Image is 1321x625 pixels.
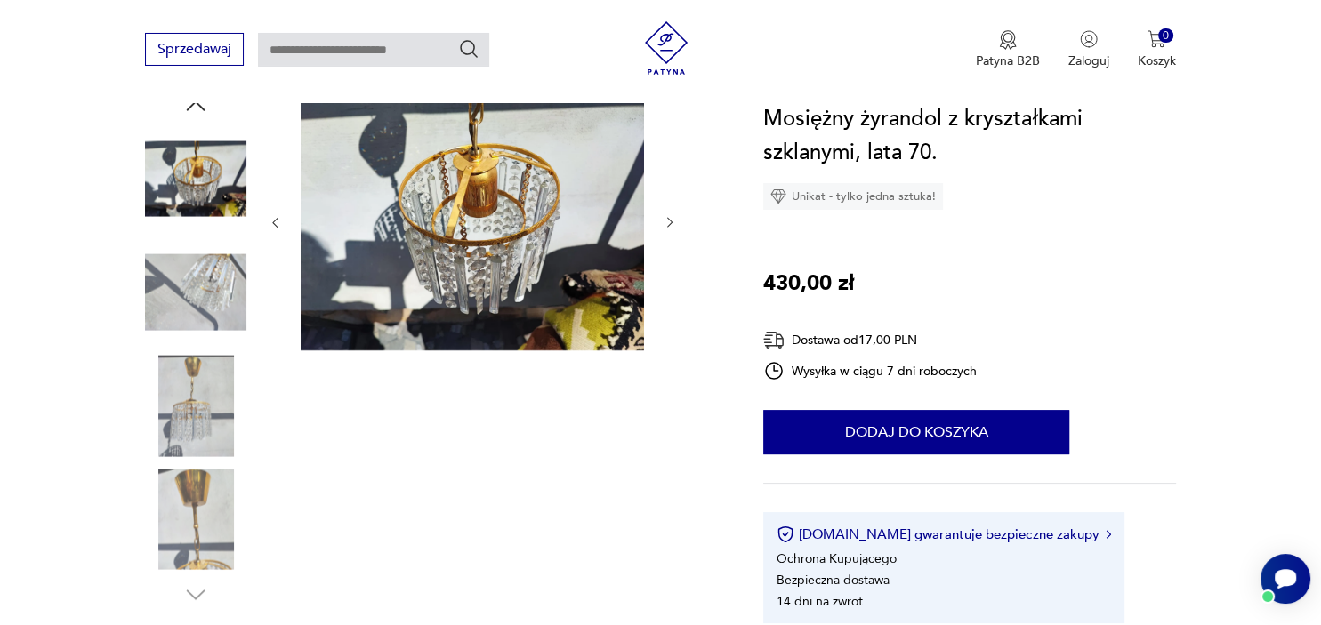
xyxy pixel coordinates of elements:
[976,30,1040,69] a: Ikona medaluPatyna B2B
[1138,30,1176,69] button: 0Koszyk
[763,329,785,351] img: Ikona dostawy
[777,572,890,589] li: Bezpieczna dostawa
[770,188,786,204] img: Ikona diamentu
[999,30,1017,50] img: Ikona medalu
[1106,530,1111,539] img: Ikona strzałki w prawo
[145,44,244,57] a: Sprzedawaj
[1158,28,1173,44] div: 0
[145,128,246,229] img: Zdjęcie produktu Mosiężny żyrandol z kryształkami szklanymi, lata 70.
[1068,52,1109,69] p: Zaloguj
[763,102,1175,170] h1: Mosiężny żyrandol z kryształkami szklanymi, lata 70.
[763,267,854,300] p: 430,00 zł
[301,92,644,350] img: Zdjęcie produktu Mosiężny żyrandol z kryształkami szklanymi, lata 70.
[1261,554,1310,604] iframe: Smartsupp widget button
[763,329,977,351] div: Dostawa od 17,00 PLN
[763,410,1069,454] button: Dodaj do koszyka
[763,360,977,381] div: Wysyłka w ciągu 7 dni roboczych
[1080,30,1098,48] img: Ikonka użytkownika
[458,38,479,60] button: Szukaj
[145,33,244,66] button: Sprzedawaj
[1148,30,1165,48] img: Ikona koszyka
[640,21,693,75] img: Patyna - sklep z meblami i dekoracjami vintage
[777,525,1110,543] button: [DOMAIN_NAME] gwarantuje bezpieczne zakupy
[777,593,863,610] li: 14 dni na zwrot
[777,550,897,567] li: Ochrona Kupującego
[777,525,794,543] img: Ikona certyfikatu
[1068,30,1109,69] button: Zaloguj
[763,183,943,210] div: Unikat - tylko jedna sztuka!
[145,469,246,570] img: Zdjęcie produktu Mosiężny żyrandol z kryształkami szklanymi, lata 70.
[976,52,1040,69] p: Patyna B2B
[145,355,246,456] img: Zdjęcie produktu Mosiężny żyrandol z kryształkami szklanymi, lata 70.
[1138,52,1176,69] p: Koszyk
[145,242,246,343] img: Zdjęcie produktu Mosiężny żyrandol z kryształkami szklanymi, lata 70.
[976,30,1040,69] button: Patyna B2B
